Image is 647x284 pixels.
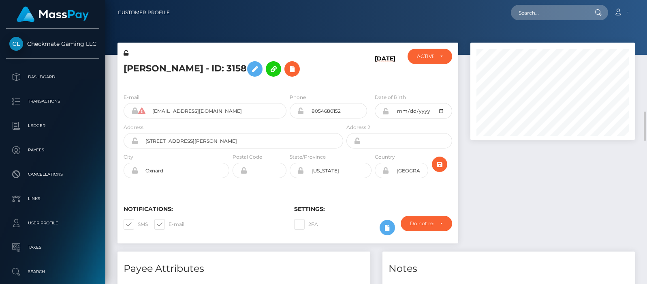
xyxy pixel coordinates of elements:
[9,120,96,132] p: Ledger
[9,144,96,156] p: Payees
[375,55,395,84] h6: [DATE]
[124,206,282,213] h6: Notifications:
[124,124,143,131] label: Address
[408,49,452,64] button: ACTIVE
[346,124,370,131] label: Address 2
[375,153,395,161] label: Country
[118,4,170,21] a: Customer Profile
[9,217,96,229] p: User Profile
[6,67,99,87] a: Dashboard
[9,95,96,108] p: Transactions
[290,94,306,101] label: Phone
[17,6,89,22] img: MassPay Logo
[124,94,139,101] label: E-mail
[6,213,99,233] a: User Profile
[9,241,96,254] p: Taxes
[6,189,99,209] a: Links
[294,206,453,213] h6: Settings:
[124,57,339,81] h5: [PERSON_NAME] - ID: 3158
[9,168,96,181] p: Cancellations
[389,262,629,276] h4: Notes
[154,219,184,230] label: E-mail
[124,153,133,161] label: City
[375,94,406,101] label: Date of Birth
[410,220,434,227] div: Do not require
[417,53,433,60] div: ACTIVE
[511,5,587,20] input: Search...
[9,37,23,51] img: Checkmate Gaming LLC
[6,140,99,160] a: Payees
[401,216,453,231] button: Do not require
[6,164,99,185] a: Cancellations
[9,266,96,278] p: Search
[290,153,326,161] label: State/Province
[6,262,99,282] a: Search
[6,40,99,47] span: Checkmate Gaming LLC
[233,153,262,161] label: Postal Code
[124,262,364,276] h4: Payee Attributes
[9,71,96,83] p: Dashboard
[6,237,99,258] a: Taxes
[294,219,318,230] label: 2FA
[138,108,145,114] i: Cannot communicate with payees of this client directly
[6,91,99,112] a: Transactions
[9,193,96,205] p: Links
[124,219,148,230] label: SMS
[6,116,99,136] a: Ledger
